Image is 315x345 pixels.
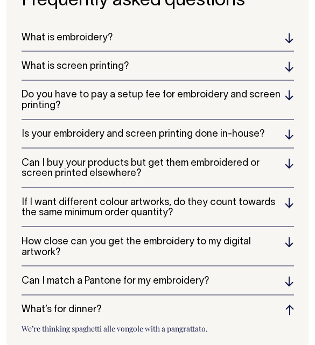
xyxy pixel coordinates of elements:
[22,158,294,180] h5: Can I buy your products but get them embroidered or screen printed elsewhere?
[22,276,294,287] h5: Can I match a Pantone for my embroidery?
[22,129,294,140] h5: Is your embroidery and screen printing done in-house?
[22,305,294,315] h5: What’s for dinner?
[22,237,294,258] h5: How close can you get the embroidery to my digital artwork?
[22,323,294,344] p: We’re thinking spaghetti alle vongole with a pangrattato.
[22,33,294,44] h5: What is embroidery?
[22,90,294,111] h5: Do you have to pay a setup fee for embroidery and screen printing?
[22,61,294,72] h5: What is screen printing?
[22,198,294,219] h5: If I want different colour artworks, do they count towards the same minimum order quantity?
